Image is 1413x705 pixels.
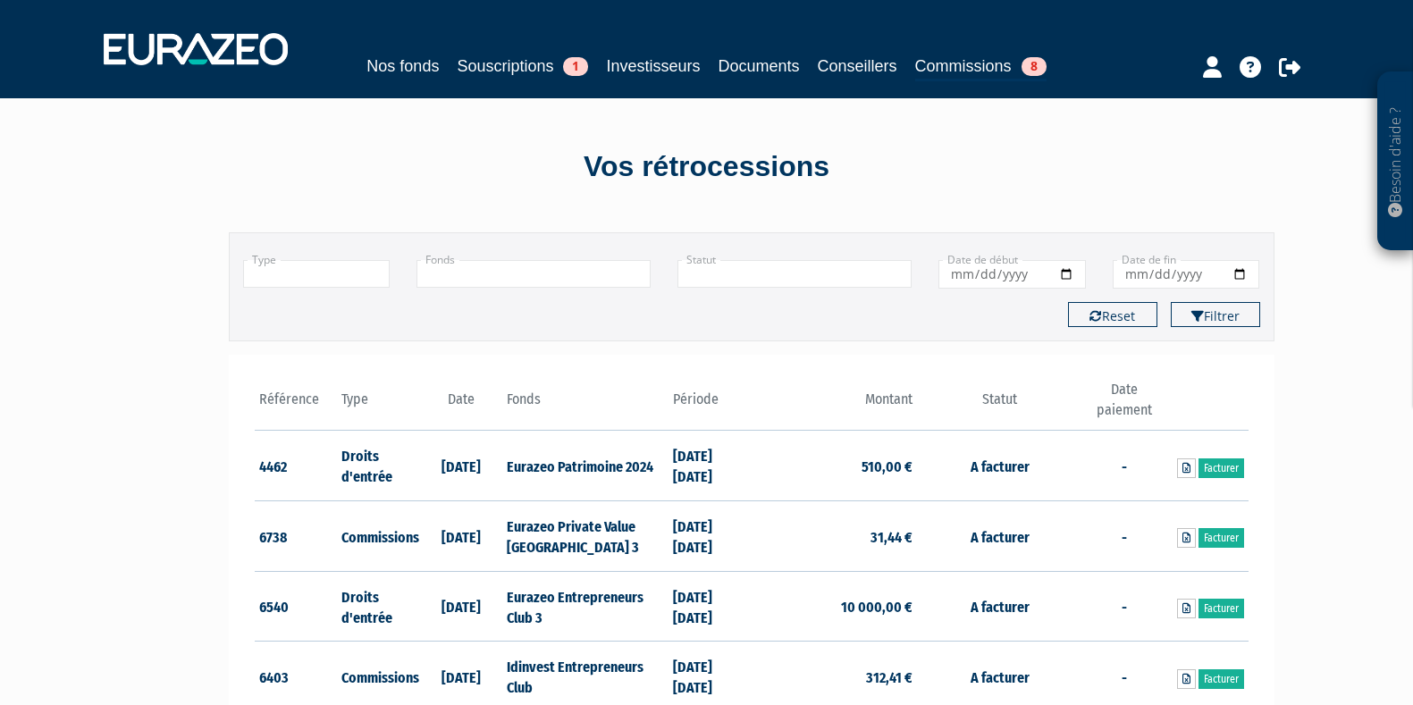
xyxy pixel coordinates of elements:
[420,501,503,572] td: [DATE]
[1022,57,1047,76] span: 8
[198,147,1216,188] div: Vos rétrocessions
[917,380,1082,431] th: Statut
[366,54,439,79] a: Nos fonds
[669,380,752,431] th: Période
[457,54,588,79] a: Souscriptions1
[255,501,338,572] td: 6738
[818,54,897,79] a: Conseillers
[1171,302,1260,327] button: Filtrer
[606,54,700,79] a: Investisseurs
[502,380,668,431] th: Fonds
[502,501,668,572] td: Eurazeo Private Value [GEOGRAPHIC_DATA] 3
[563,57,588,76] span: 1
[1199,599,1244,618] a: Facturer
[1082,380,1165,431] th: Date paiement
[915,54,1047,81] a: Commissions8
[1199,458,1244,478] a: Facturer
[337,501,420,572] td: Commissions
[420,431,503,501] td: [DATE]
[420,571,503,642] td: [DATE]
[255,380,338,431] th: Référence
[752,380,917,431] th: Montant
[669,501,752,572] td: [DATE] [DATE]
[917,501,1082,572] td: A facturer
[1082,571,1165,642] td: -
[1082,431,1165,501] td: -
[917,571,1082,642] td: A facturer
[752,501,917,572] td: 31,44 €
[669,571,752,642] td: [DATE] [DATE]
[420,380,503,431] th: Date
[1068,302,1157,327] button: Reset
[917,431,1082,501] td: A facturer
[255,571,338,642] td: 6540
[337,431,420,501] td: Droits d'entrée
[104,33,288,65] img: 1732889491-logotype_eurazeo_blanc_rvb.png
[502,431,668,501] td: Eurazeo Patrimoine 2024
[337,380,420,431] th: Type
[1199,669,1244,689] a: Facturer
[502,571,668,642] td: Eurazeo Entrepreneurs Club 3
[255,431,338,501] td: 4462
[337,571,420,642] td: Droits d'entrée
[719,54,800,79] a: Documents
[1199,528,1244,548] a: Facturer
[752,431,917,501] td: 510,00 €
[669,431,752,501] td: [DATE] [DATE]
[752,571,917,642] td: 10 000,00 €
[1385,81,1406,242] p: Besoin d'aide ?
[1082,501,1165,572] td: -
